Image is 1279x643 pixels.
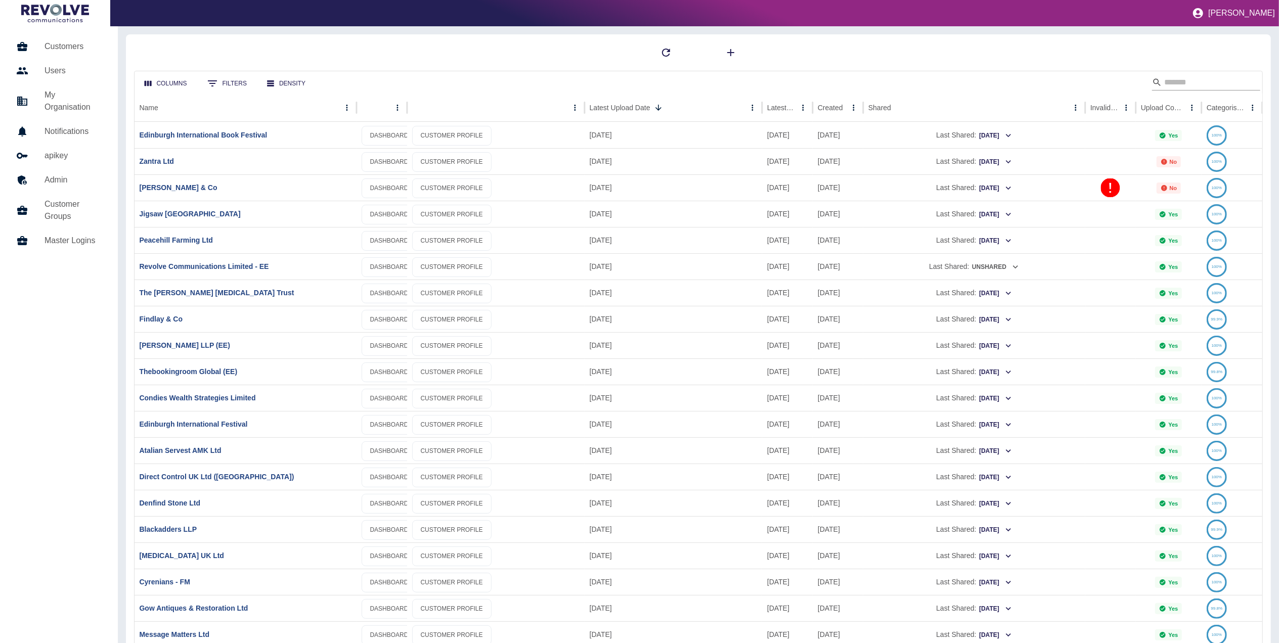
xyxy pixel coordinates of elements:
[362,126,417,146] a: DASHBOARD
[979,207,1012,222] button: [DATE]
[762,306,813,332] div: 25 Aug 2025
[140,473,294,481] a: Direct Control UK Ltd ([GEOGRAPHIC_DATA])
[868,333,1080,358] div: Last Shared:
[813,569,863,595] div: 04 Jul 2023
[868,306,1080,332] div: Last Shared:
[1168,316,1178,323] p: Yes
[868,411,1080,437] div: Last Shared:
[1168,422,1178,428] p: Yes
[140,394,256,402] a: Condies Wealth Strategies Limited
[412,599,492,619] a: CUSTOMER PROFILE
[362,152,417,172] a: DASHBOARD
[140,552,224,560] a: [MEDICAL_DATA] UK Ltd
[762,358,813,385] div: 23 Aug 2025
[868,385,1080,411] div: Last Shared:
[1212,133,1222,137] text: 100%
[762,385,813,411] div: 21 Aug 2025
[362,362,417,382] a: DASHBOARD
[140,131,268,139] a: Edinburgh International Book Festival
[259,74,314,93] button: Density
[1185,101,1199,115] button: Upload Complete column menu
[362,310,417,330] a: DASHBOARD
[412,231,492,251] a: CUSTOMER PROFILE
[868,280,1080,306] div: Last Shared:
[1212,212,1222,216] text: 100%
[45,89,102,113] h5: My Organisation
[412,152,492,172] a: CUSTOMER PROFILE
[813,280,863,306] div: 04 Jul 2023
[979,128,1012,144] button: [DATE]
[813,490,863,516] div: 04 Jul 2023
[1168,290,1178,296] p: Yes
[140,578,190,586] a: Cyrenians - FM
[140,604,248,612] a: Gow Antiques & Restoration Ltd
[813,227,863,253] div: 04 Jul 2023
[1212,501,1222,506] text: 100%
[585,385,762,411] div: 26 Aug 2025
[585,437,762,464] div: 25 Aug 2025
[140,210,241,218] a: Jigsaw [GEOGRAPHIC_DATA]
[362,520,417,540] a: DASHBOARD
[1212,238,1222,243] text: 100%
[45,198,102,222] h5: Customer Groups
[762,595,813,621] div: 18 Aug 2025
[1157,182,1181,194] div: Not all required reports for this customer were uploaded for the latest usage month.
[979,154,1012,170] button: [DATE]
[762,332,813,358] div: 22 Aug 2025
[1168,264,1178,270] p: Yes
[140,262,269,270] a: Revolve Communications Limited - EE
[8,192,110,228] a: Customer Groups
[1212,264,1222,269] text: 100%
[868,464,1080,490] div: Last Shared:
[140,104,158,112] div: Name
[412,494,492,514] a: CUSTOMER PROFILE
[813,148,863,174] div: 04 Jul 2023
[585,490,762,516] div: 25 Aug 2025
[813,516,863,542] div: 30 Apr 2024
[362,494,417,514] a: DASHBOARD
[979,601,1012,617] button: [DATE]
[412,415,492,435] a: CUSTOMER PROFILE
[1152,74,1260,93] div: Search
[362,205,417,224] a: DASHBOARD
[762,253,813,280] div: 24 Aug 2025
[1168,632,1178,638] p: Yes
[1168,369,1178,375] p: Yes
[585,227,762,253] div: 28 Aug 2025
[1212,291,1222,295] text: 100%
[585,306,762,332] div: 26 Aug 2025
[762,411,813,437] div: 11 Aug 2025
[979,417,1012,433] button: [DATE]
[340,101,354,115] button: Name column menu
[796,101,810,115] button: Latest Usage column menu
[979,391,1012,406] button: [DATE]
[762,437,813,464] div: 21 Aug 2025
[362,599,417,619] a: DASHBOARD
[979,180,1012,196] button: [DATE]
[45,174,102,186] h5: Admin
[362,231,417,251] a: DASHBOARD
[412,520,492,540] a: CUSTOMER PROFILE
[762,569,813,595] div: 09 Aug 2025
[390,101,405,115] button: column menu
[362,573,417,592] a: DASHBOARD
[137,74,195,93] button: Select columns
[140,525,197,533] a: Blackadders LLP
[362,336,417,356] a: DASHBOARD
[813,437,863,464] div: 04 Jul 2023
[813,385,863,411] div: 04 Jul 2023
[651,101,666,115] button: Sort
[1212,580,1222,584] text: 100%
[813,411,863,437] div: 04 Jul 2023
[412,362,492,382] a: CUSTOMER PROFILE
[585,174,762,201] div: 29 Aug 2025
[8,228,110,253] a: Master Logins
[813,306,863,332] div: 04 Jul 2023
[412,546,492,566] a: CUSTOMER PROFILE
[362,441,417,461] a: DASHBOARD
[1211,527,1223,532] text: 99.9%
[140,420,248,428] a: Edinburgh International Festival
[868,104,891,112] div: Shared
[1188,3,1279,23] button: [PERSON_NAME]
[412,389,492,408] a: CUSTOMER PROFILE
